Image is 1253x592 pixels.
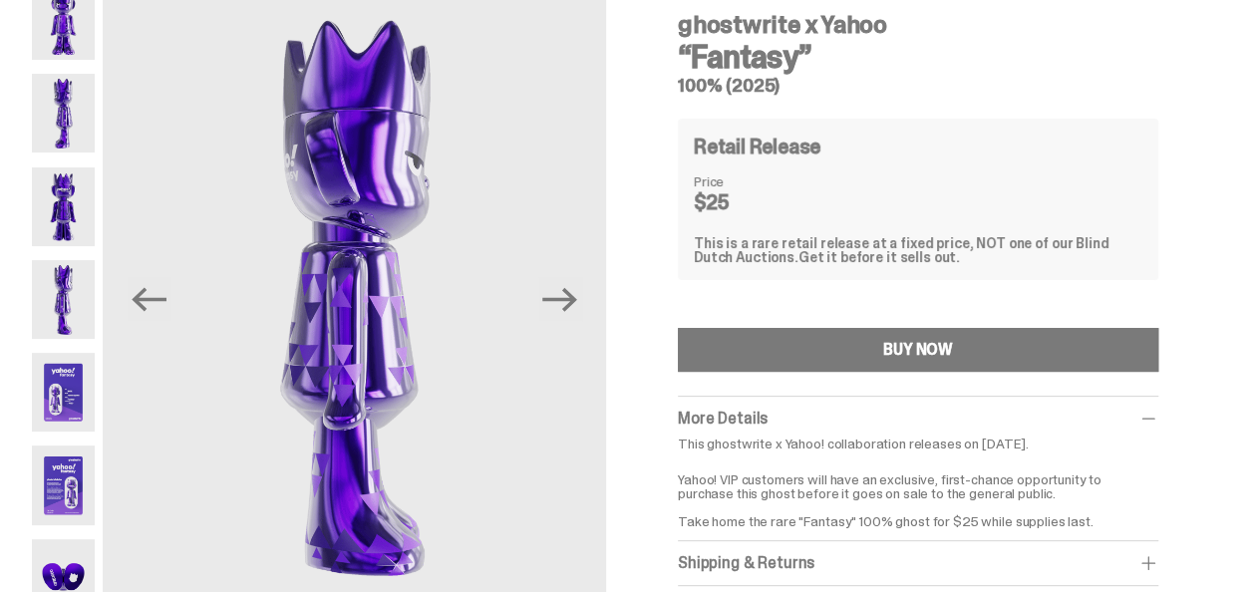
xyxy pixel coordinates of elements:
p: Yahoo! VIP customers will have an exclusive, first-chance opportunity to purchase this ghost befo... [678,458,1158,528]
img: Yahoo-HG---3.png [32,167,95,246]
div: BUY NOW [883,342,953,358]
button: BUY NOW [678,328,1158,372]
button: Previous [127,277,170,321]
dt: Price [694,174,793,188]
img: Yahoo-HG---5.png [32,353,95,432]
h4: Retail Release [694,137,820,156]
button: Next [538,277,582,321]
span: More Details [678,408,768,429]
h4: ghostwrite x Yahoo [678,13,1158,37]
img: Yahoo-HG---4.png [32,260,95,339]
h3: “Fantasy” [678,41,1158,73]
div: Shipping & Returns [678,553,1158,573]
dd: $25 [694,192,793,212]
h5: 100% (2025) [678,77,1158,95]
img: Yahoo-HG---6.png [32,445,95,524]
p: This ghostwrite x Yahoo! collaboration releases on [DATE]. [678,437,1158,450]
img: Yahoo-HG---2.png [32,74,95,152]
div: This is a rare retail release at a fixed price, NOT one of our Blind Dutch Auctions. [694,236,1142,264]
span: Get it before it sells out. [798,248,960,266]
